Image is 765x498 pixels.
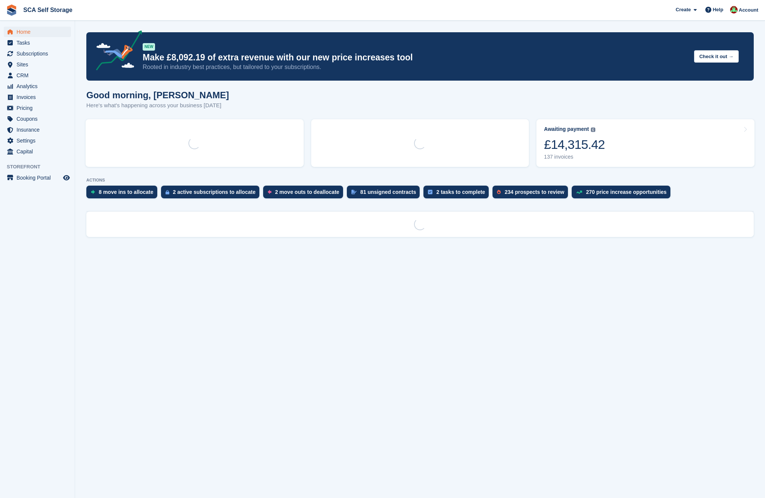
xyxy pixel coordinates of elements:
[544,154,605,160] div: 137 invoices
[4,146,71,157] a: menu
[351,190,357,194] img: contract_signature_icon-13c848040528278c33f63329250d36e43548de30e8caae1d1a13099fd9432cc5.svg
[143,63,688,71] p: Rooted in industry best practices, but tailored to your subscriptions.
[4,37,71,48] a: menu
[17,124,62,135] span: Insurance
[161,186,263,202] a: 2 active subscriptions to allocate
[4,48,71,59] a: menu
[6,4,17,16] img: stora-icon-8386f47178a22dfd0bd8f6a31ec36ba5ce8667c1dd55bd0f319d3a0aa187defe.svg
[4,124,71,135] a: menu
[17,59,62,70] span: Sites
[4,172,71,183] a: menu
[268,190,271,194] img: move_outs_to_deallocate_icon-f764333ba52eb49d3ac5e1228854f67142a1ed5810a6f6cc68b1a99e826820c5.svg
[91,190,95,194] img: move_ins_to_allocate_icon-fdf77a2bb77ea45bf5b3d319d69a93e2d87916cf1d5bf7949dd705db3b84f3ca.svg
[173,189,256,195] div: 2 active subscriptions to allocate
[17,92,62,102] span: Invoices
[497,190,501,194] img: prospect-51fa495bee0391a8d652442698ab0144808aea92771e9ea1ae160a38d050c398.svg
[4,70,71,81] a: menu
[428,190,432,194] img: task-75834270c22a3079a89374b754ae025e5fb1db73e45f91037f5363f120a921f8.svg
[4,92,71,102] a: menu
[20,4,75,16] a: SCA Self Storage
[17,146,62,157] span: Capital
[4,103,71,113] a: menu
[17,81,62,91] span: Analytics
[62,173,71,182] a: Preview store
[544,126,589,132] div: Awaiting payment
[166,190,169,195] img: active_subscription_to_allocate_icon-d502201f5373d7db506a760aba3b589e785aa758c864c3986d89f69b8ff3...
[17,172,62,183] span: Booking Portal
[713,6,723,13] span: Help
[4,135,71,146] a: menu
[4,59,71,70] a: menu
[17,27,62,37] span: Home
[504,189,564,195] div: 234 prospects to review
[4,81,71,91] a: menu
[4,114,71,124] a: menu
[739,6,758,14] span: Account
[591,127,595,132] img: icon-info-grey-7440780725fd019a000dd9b08b2336e03edf1995a4989e88bcd33f0948082b44.svg
[347,186,424,202] a: 81 unsigned contracts
[17,48,62,59] span: Subscriptions
[4,27,71,37] a: menu
[544,137,605,152] div: £14,315.42
[492,186,572,202] a: 234 prospects to review
[17,103,62,113] span: Pricing
[676,6,691,13] span: Create
[17,114,62,124] span: Coupons
[536,119,754,167] a: Awaiting payment £14,315.42 137 invoices
[90,30,142,73] img: price-adjustments-announcement-icon-8257ccfd72463d97f412b2fc003d46551f7dbcb40ab6d574587a9cd5c0d94...
[86,101,229,110] p: Here's what's happening across your business [DATE]
[275,189,339,195] div: 2 move outs to deallocate
[143,43,155,51] div: NEW
[576,190,582,194] img: price_increase_opportunities-93ffe204e8149a01c8c9dc8f82e8f89637d9d84a8eef4429ea346261dce0b2c0.svg
[694,50,739,63] button: Check it out →
[17,135,62,146] span: Settings
[572,186,674,202] a: 270 price increase opportunities
[86,186,161,202] a: 8 move ins to allocate
[423,186,492,202] a: 2 tasks to complete
[730,6,738,13] img: Dale Chapman
[436,189,485,195] div: 2 tasks to complete
[586,189,667,195] div: 270 price increase opportunities
[7,163,75,171] span: Storefront
[17,37,62,48] span: Tasks
[86,90,229,100] h1: Good morning, [PERSON_NAME]
[99,189,154,195] div: 8 move ins to allocate
[86,178,754,183] p: ACTIONS
[17,70,62,81] span: CRM
[360,189,416,195] div: 81 unsigned contracts
[263,186,347,202] a: 2 move outs to deallocate
[143,52,688,63] p: Make £8,092.19 of extra revenue with our new price increases tool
